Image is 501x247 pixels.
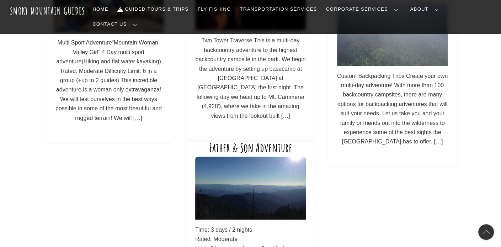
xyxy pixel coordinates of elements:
[195,2,234,17] a: Fly Fishing
[53,38,164,123] p: Multi Sport Adventure“Mountain Woman, Valley Girl” 4 Day multi sport adventure(Hiking and flat wa...
[407,2,444,17] a: About
[209,140,292,155] a: Father & Son Adventure
[337,2,448,65] img: IMG_1536
[10,5,85,17] a: Smoky Mountain Guides
[90,17,143,32] a: Contact Us
[323,2,404,17] a: Corporate Services
[90,2,111,17] a: Home
[195,157,306,220] img: IMG_3221-min
[114,2,191,17] a: Guided Tours & Trips
[337,72,448,147] p: Custom Backpacking Trips Create your own multi-day adventure! With more than 100 backcountry camp...
[195,36,306,121] p: Two Tower Traverse This is a multi-day backcountry adventure to the highest backcountry campsite ...
[237,2,320,17] a: Transportation Services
